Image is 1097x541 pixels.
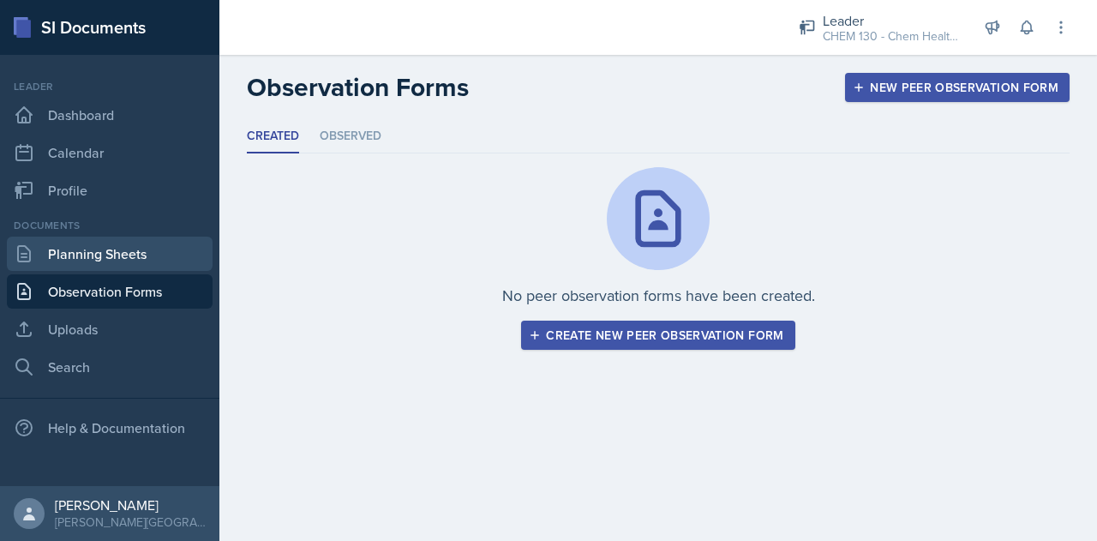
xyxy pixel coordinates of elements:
div: Leader [7,79,213,94]
a: Uploads [7,312,213,346]
li: Observed [320,120,381,153]
div: Documents [7,218,213,233]
a: Planning Sheets [7,237,213,271]
button: Create new peer observation form [521,321,794,350]
div: [PERSON_NAME] [55,496,206,514]
div: Create new peer observation form [532,328,783,342]
a: Search [7,350,213,384]
h2: Observation Forms [247,72,469,103]
div: Leader [823,10,960,31]
button: New Peer Observation Form [845,73,1070,102]
div: Help & Documentation [7,411,213,445]
p: No peer observation forms have been created. [502,284,815,307]
a: Dashboard [7,98,213,132]
div: CHEM 130 - Chem Health Sciences / Fall 2025 [823,27,960,45]
a: Calendar [7,135,213,170]
div: New Peer Observation Form [856,81,1058,94]
a: Profile [7,173,213,207]
div: [PERSON_NAME][GEOGRAPHIC_DATA] [55,514,206,531]
li: Created [247,120,299,153]
a: Observation Forms [7,274,213,309]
